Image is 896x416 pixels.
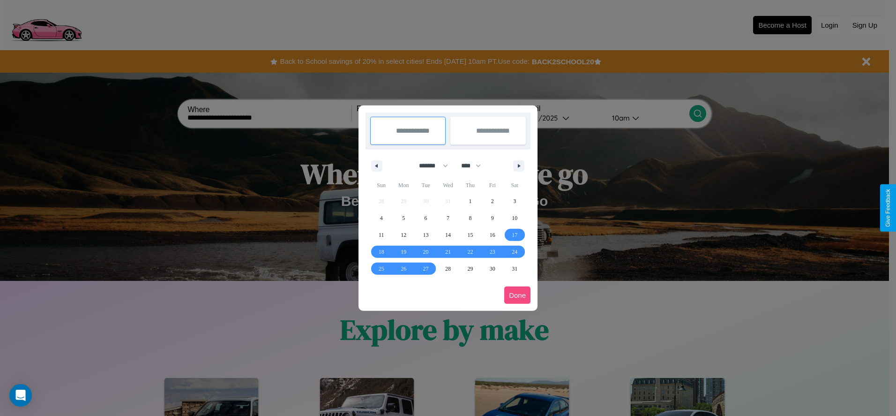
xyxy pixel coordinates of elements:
span: 20 [423,243,429,260]
span: 24 [512,243,517,260]
button: 19 [392,243,414,260]
button: 7 [437,210,459,227]
span: 6 [425,210,427,227]
button: 12 [392,227,414,243]
button: 28 [437,260,459,277]
span: 1 [469,193,471,210]
span: 27 [423,260,429,277]
button: 10 [504,210,526,227]
span: Thu [459,178,481,193]
span: 18 [379,243,384,260]
span: 3 [513,193,516,210]
button: Done [504,287,530,304]
span: 7 [447,210,449,227]
span: 29 [467,260,473,277]
span: 28 [445,260,451,277]
button: 30 [481,260,503,277]
button: 3 [504,193,526,210]
span: 23 [490,243,495,260]
span: 25 [379,260,384,277]
span: 19 [401,243,406,260]
button: 2 [481,193,503,210]
button: 22 [459,243,481,260]
span: Wed [437,178,459,193]
div: Open Intercom Messenger [9,384,32,407]
span: Sat [504,178,526,193]
span: Sun [370,178,392,193]
button: 8 [459,210,481,227]
button: 25 [370,260,392,277]
button: 24 [504,243,526,260]
span: 12 [401,227,406,243]
span: 14 [445,227,451,243]
button: 1 [459,193,481,210]
button: 15 [459,227,481,243]
button: 16 [481,227,503,243]
button: 14 [437,227,459,243]
span: 8 [469,210,471,227]
span: 16 [490,227,495,243]
button: 27 [415,260,437,277]
button: 21 [437,243,459,260]
span: 30 [490,260,495,277]
span: Tue [415,178,437,193]
button: 20 [415,243,437,260]
span: 17 [512,227,517,243]
button: 6 [415,210,437,227]
span: 26 [401,260,406,277]
button: 18 [370,243,392,260]
div: Give Feedback [885,189,891,227]
button: 5 [392,210,414,227]
span: 4 [380,210,383,227]
button: 29 [459,260,481,277]
span: 2 [491,193,494,210]
button: 26 [392,260,414,277]
span: Mon [392,178,414,193]
span: 31 [512,260,517,277]
button: 23 [481,243,503,260]
button: 31 [504,260,526,277]
span: 5 [402,210,405,227]
button: 17 [504,227,526,243]
span: 10 [512,210,517,227]
button: 13 [415,227,437,243]
button: 4 [370,210,392,227]
span: 13 [423,227,429,243]
span: 15 [467,227,473,243]
button: 9 [481,210,503,227]
button: 11 [370,227,392,243]
span: 9 [491,210,494,227]
span: Fri [481,178,503,193]
span: 11 [379,227,384,243]
span: 21 [445,243,451,260]
span: 22 [467,243,473,260]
